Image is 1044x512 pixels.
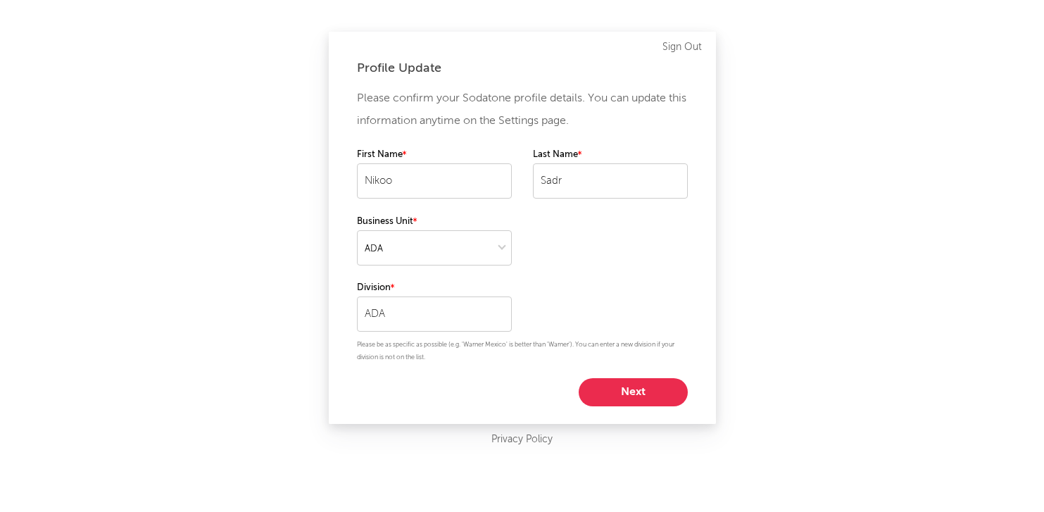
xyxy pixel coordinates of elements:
[357,60,688,77] div: Profile Update
[357,296,512,332] input: Your division
[357,213,512,230] label: Business Unit
[533,146,688,163] label: Last Name
[357,339,688,364] p: Please be as specific as possible (e.g. 'Warner Mexico' is better than 'Warner'). You can enter a...
[662,39,702,56] a: Sign Out
[357,280,512,296] label: Division
[579,378,688,406] button: Next
[357,146,512,163] label: First Name
[491,431,553,449] a: Privacy Policy
[357,87,688,132] p: Please confirm your Sodatone profile details. You can update this information anytime on the Sett...
[357,163,512,199] input: Your first name
[533,163,688,199] input: Your last name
